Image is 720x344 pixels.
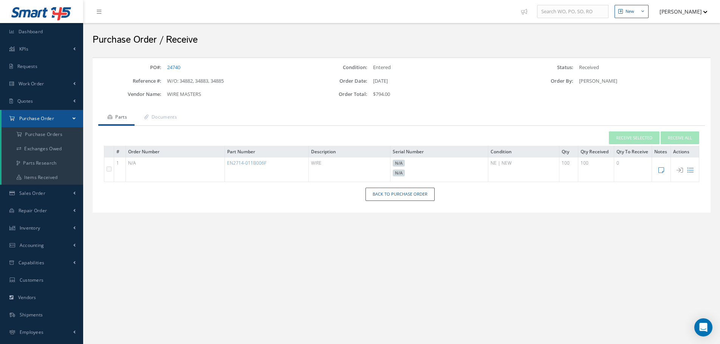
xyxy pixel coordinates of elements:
div: Open Intercom Messenger [694,318,712,336]
td: NE | NEW [488,157,559,182]
div: N/A [393,170,405,176]
span: Repair Order [19,207,47,214]
h2: Purchase Order / Receive [93,34,711,46]
th: Serial Number [390,146,488,157]
span: KPIs [19,46,28,52]
th: Notes [652,146,671,157]
span: Dashboard [19,28,43,35]
label: Condition: [299,65,367,70]
a: Parts [98,110,135,126]
th: Qty [559,146,578,157]
input: Search WO, PO, SO, RO [537,5,609,19]
button: [PERSON_NAME] [652,4,708,19]
th: # [114,146,126,157]
span: Shipments [20,312,43,318]
label: Status: [505,65,573,70]
label: Reference #: [93,78,161,84]
button: New [615,5,649,18]
div: Received [573,64,711,71]
div: [DATE] [367,77,505,85]
th: Part Number [225,146,309,157]
th: Condition [488,146,559,157]
th: Qty Received [578,146,614,157]
td: 0 [614,157,652,182]
a: Items Received [2,170,83,185]
span: Capabilities [19,259,45,266]
div: $794.00 [367,91,505,98]
td: WIRE [309,157,390,182]
label: Order By: [505,78,573,84]
a: Purchase Order [2,110,83,127]
th: Actions [671,146,699,157]
div: W/O: 34882, 34883, 34885 [161,77,299,85]
a: Receive Part [677,168,683,174]
button: Receive Selected [609,131,660,145]
div: New [626,8,634,15]
span: Accounting [20,242,44,248]
a: Exchanges Owed [2,142,83,156]
td: 1 [114,157,126,182]
label: Order Date: [299,78,367,84]
span: Customers [20,277,44,283]
th: Order Number [126,146,225,157]
button: Receive All [661,131,699,145]
label: PO#: [93,65,161,70]
span: Inventory [20,225,40,231]
label: Vendor Name: [93,91,161,97]
span: N/A [128,160,136,166]
a: Parts Research [2,156,83,170]
div: N/A [393,160,405,167]
a: EN2714-011B006F [227,160,266,166]
span: Requests [17,63,37,69]
div: WIRE MASTERS [161,91,299,98]
th: Description [309,146,390,157]
a: Documents [135,110,184,126]
span: Work Order [19,80,44,87]
a: 24740 [167,64,180,71]
th: Qty To Receive [614,146,652,157]
a: Purchase Orders [2,127,83,142]
span: Vendors [18,294,36,301]
div: Entered [367,64,505,71]
td: 100 [578,157,614,182]
a: Back to Purchase Order [365,188,435,201]
a: View part details [687,168,694,174]
span: Sales Order [19,190,45,196]
span: Quotes [17,98,33,104]
span: Purchase Order [19,115,54,122]
span: Employees [20,329,44,335]
div: [PERSON_NAME] [573,77,711,85]
label: Order Total: [299,91,367,97]
td: 100 [559,157,578,182]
